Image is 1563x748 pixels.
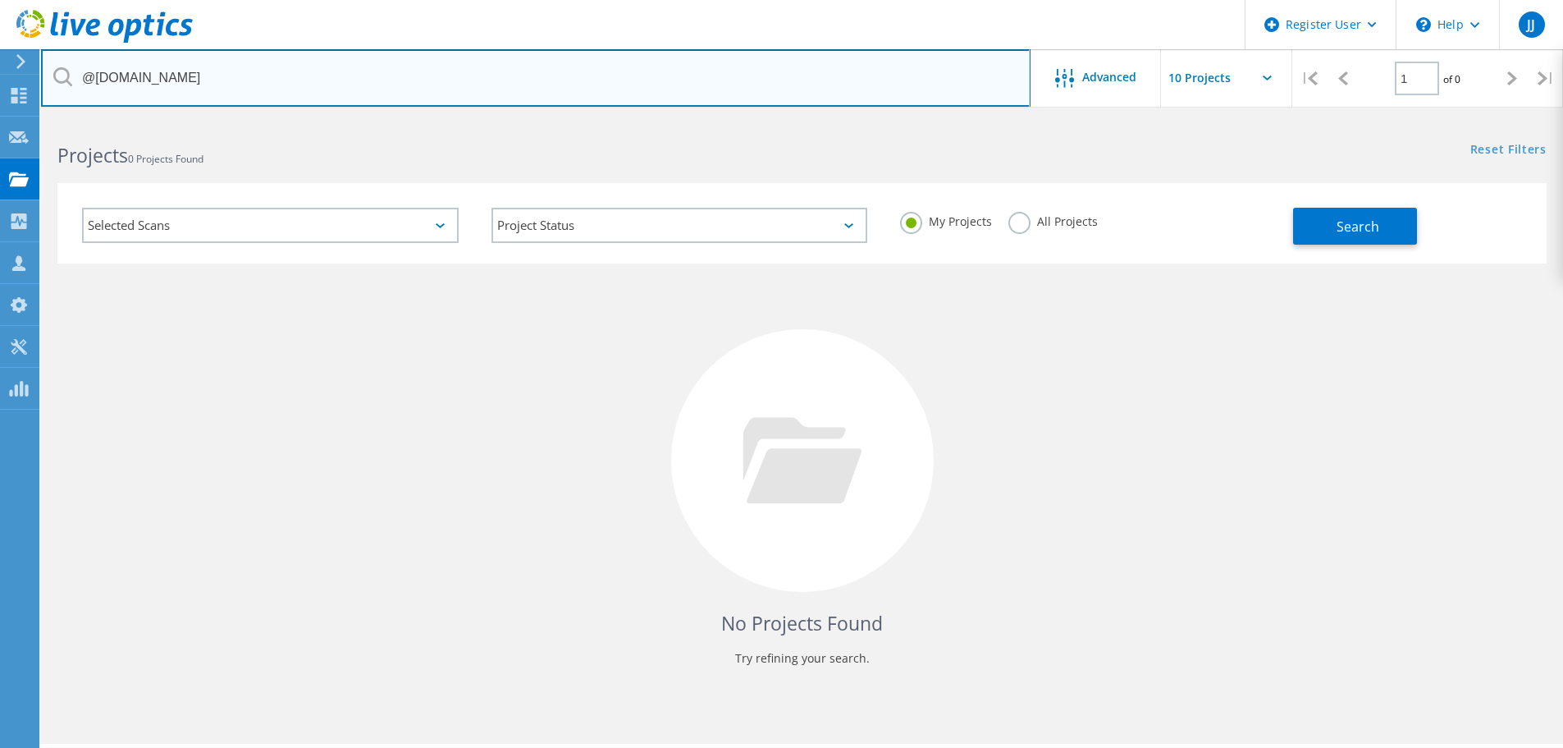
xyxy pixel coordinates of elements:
[1082,71,1136,83] span: Advanced
[74,645,1530,672] p: Try refining your search.
[1470,144,1547,158] a: Reset Filters
[900,212,992,227] label: My Projects
[74,610,1530,637] h4: No Projects Found
[82,208,459,243] div: Selected Scans
[1416,17,1431,32] svg: \n
[41,49,1031,107] input: Search projects by name, owner, ID, company, etc
[1292,49,1326,108] div: |
[16,34,193,46] a: Live Optics Dashboard
[1527,18,1535,31] span: JJ
[1293,208,1417,245] button: Search
[491,208,868,243] div: Project Status
[128,152,203,166] span: 0 Projects Found
[1008,212,1098,227] label: All Projects
[57,142,128,168] b: Projects
[1529,49,1563,108] div: |
[1337,218,1379,236] span: Search
[1443,72,1460,86] span: of 0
